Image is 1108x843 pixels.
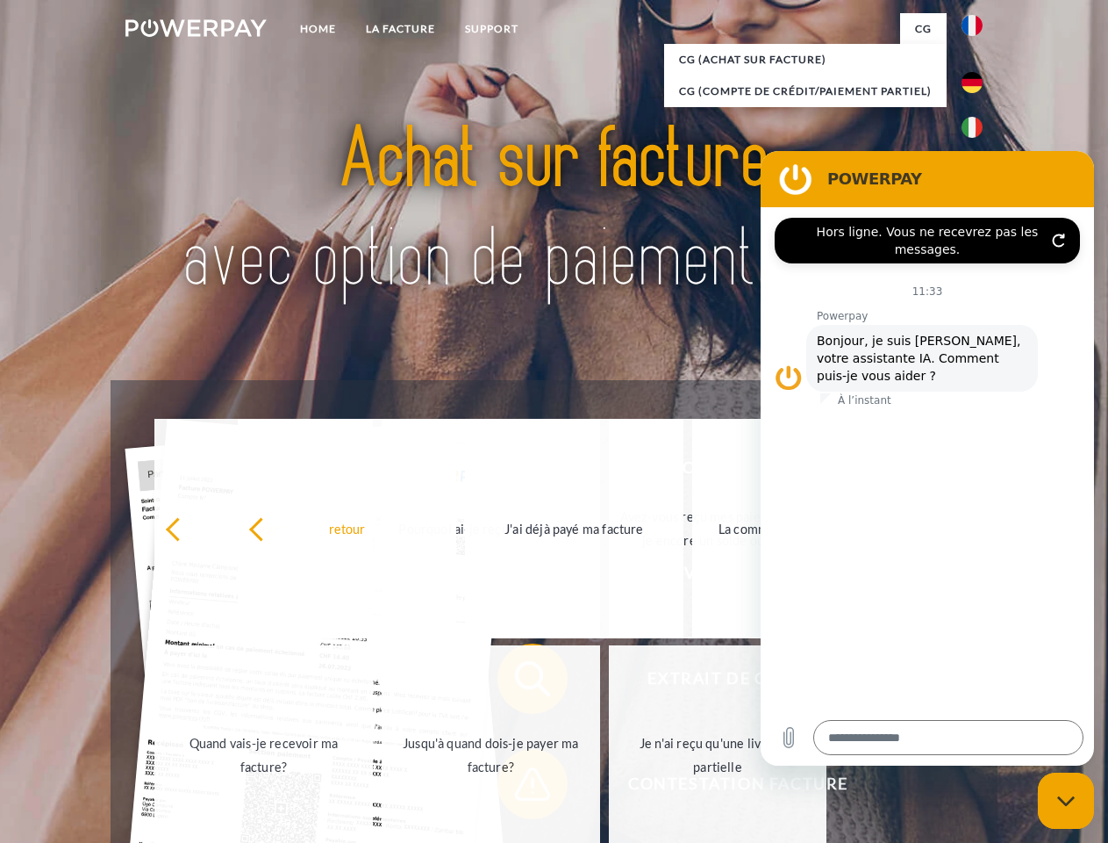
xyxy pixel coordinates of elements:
[285,13,351,45] a: Home
[703,516,900,540] div: La commande a été renvoyée
[619,731,817,779] div: Je n'ai reçu qu'une livraison partielle
[392,731,590,779] div: Jusqu'à quand dois-je payer ma facture?
[664,76,947,107] a: CG (Compte de crédit/paiement partiel)
[961,117,983,138] img: it
[351,13,450,45] a: LA FACTURE
[1038,773,1094,829] iframe: Bouton de lancement de la fenêtre de messagerie, conversation en cours
[248,516,446,540] div: retour
[165,516,362,540] div: retour
[961,72,983,93] img: de
[125,19,267,37] img: logo-powerpay-white.svg
[475,516,673,540] div: J'ai déjà payé ma facture
[961,15,983,36] img: fr
[450,13,533,45] a: Support
[900,13,947,45] a: CG
[761,151,1094,766] iframe: Fenêtre de messagerie
[664,44,947,76] a: CG (achat sur facture)
[165,731,362,779] div: Quand vais-je recevoir ma facture?
[168,84,940,336] img: title-powerpay_fr.svg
